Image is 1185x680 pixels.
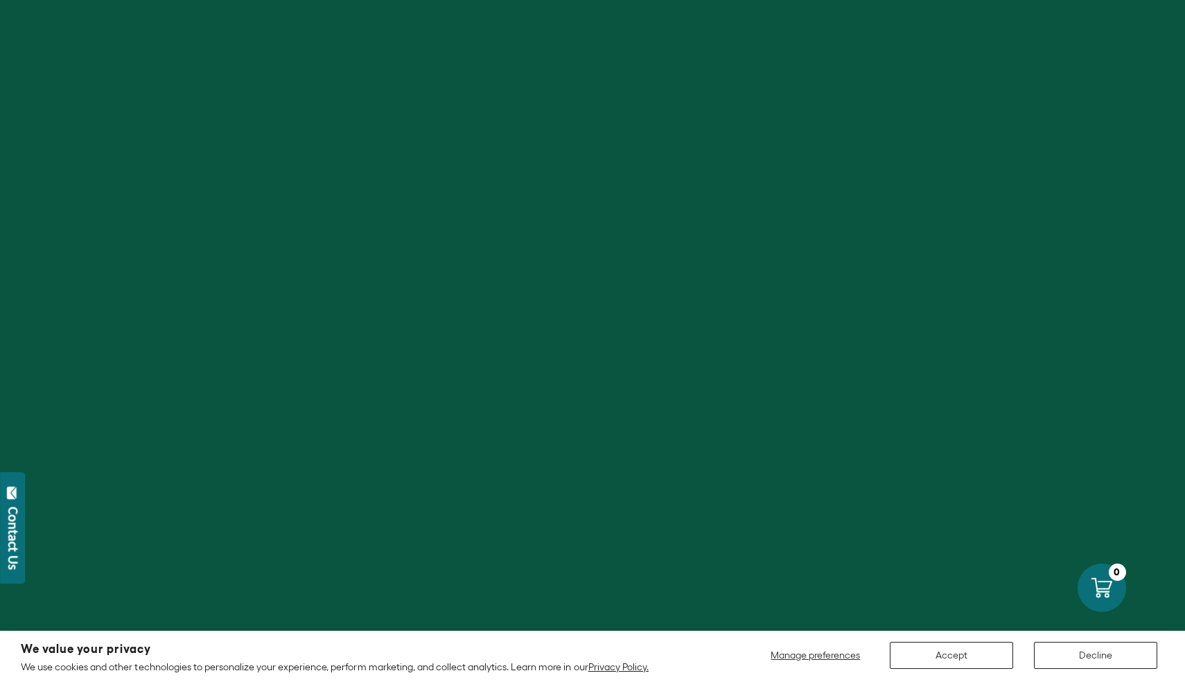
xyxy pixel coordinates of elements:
[890,642,1013,669] button: Accept
[762,642,869,669] button: Manage preferences
[21,661,649,673] p: We use cookies and other technologies to personalize your experience, perform marketing, and coll...
[1109,564,1126,581] div: 0
[588,661,649,672] a: Privacy Policy.
[21,643,649,655] h2: We value your privacy
[6,507,20,570] div: Contact Us
[1034,642,1157,669] button: Decline
[771,650,860,661] span: Manage preferences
